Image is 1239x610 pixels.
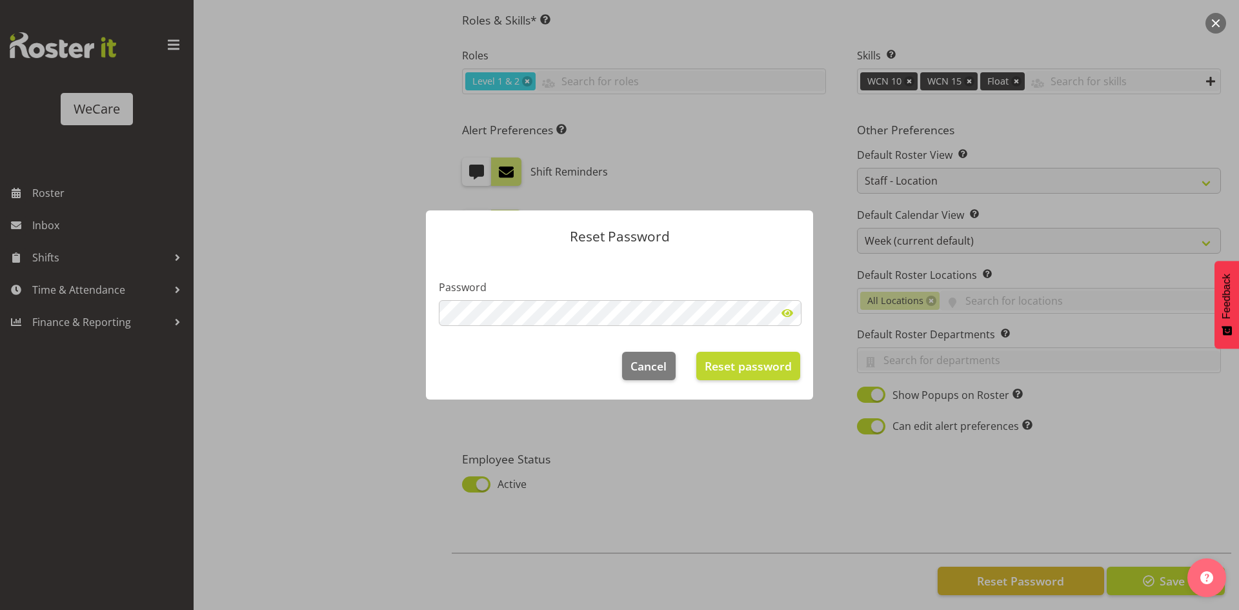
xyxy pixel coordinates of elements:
[1214,261,1239,349] button: Feedback - Show survey
[1221,274,1233,319] span: Feedback
[705,358,792,374] span: Reset password
[439,280,800,295] label: Password
[622,352,675,380] button: Cancel
[1200,571,1213,584] img: help-xxl-2.png
[630,358,667,374] span: Cancel
[696,352,800,380] button: Reset password
[439,230,800,243] p: Reset Password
